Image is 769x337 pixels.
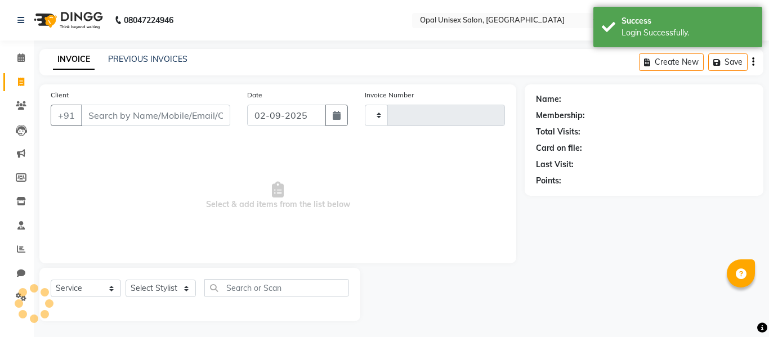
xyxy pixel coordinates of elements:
[536,93,561,105] div: Name:
[29,5,106,36] img: logo
[708,53,748,71] button: Save
[124,5,173,36] b: 08047224946
[639,53,704,71] button: Create New
[622,15,754,27] div: Success
[536,159,574,170] div: Last Visit:
[51,140,505,252] span: Select & add items from the list below
[536,142,582,154] div: Card on file:
[622,27,754,39] div: Login Successfully.
[536,110,585,122] div: Membership:
[51,105,82,126] button: +91
[81,105,230,126] input: Search by Name/Mobile/Email/Code
[108,54,187,64] a: PREVIOUS INVOICES
[536,126,580,138] div: Total Visits:
[247,90,262,100] label: Date
[53,50,95,70] a: INVOICE
[204,279,349,296] input: Search or Scan
[51,90,69,100] label: Client
[365,90,414,100] label: Invoice Number
[536,175,561,187] div: Points:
